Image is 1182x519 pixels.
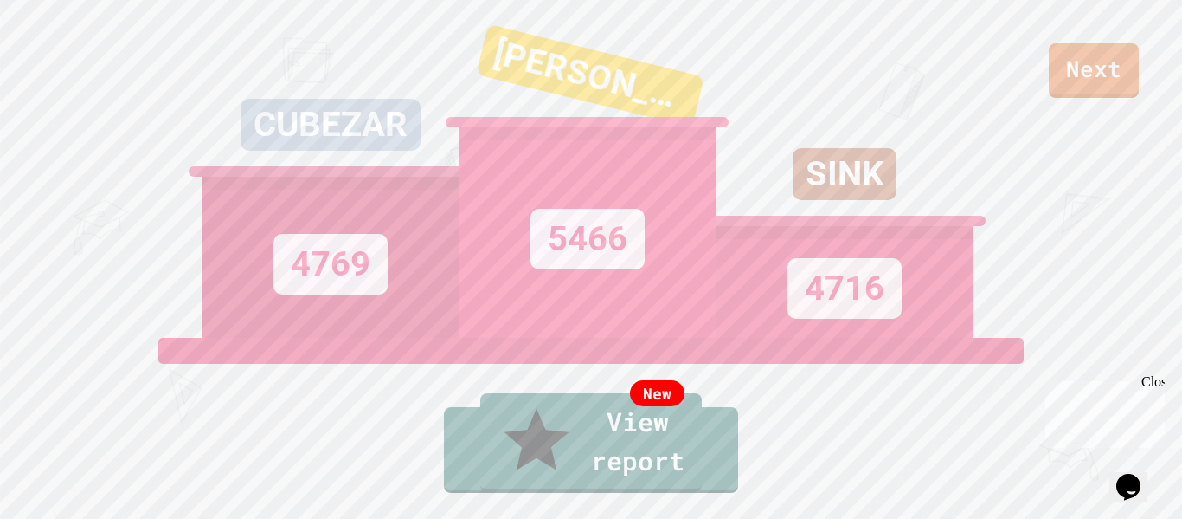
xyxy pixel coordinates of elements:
[241,99,421,151] div: CUBEZAR
[480,393,702,492] a: View report
[530,209,645,269] div: 5466
[273,234,388,295] div: 4769
[1109,450,1165,502] iframe: chat widget
[630,380,684,406] div: New
[1038,374,1165,448] iframe: chat widget
[787,258,902,319] div: 4716
[793,148,896,200] div: SINK
[476,24,704,128] div: [PERSON_NAME]
[1049,43,1139,98] a: Next
[7,7,119,110] div: Chat with us now!Close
